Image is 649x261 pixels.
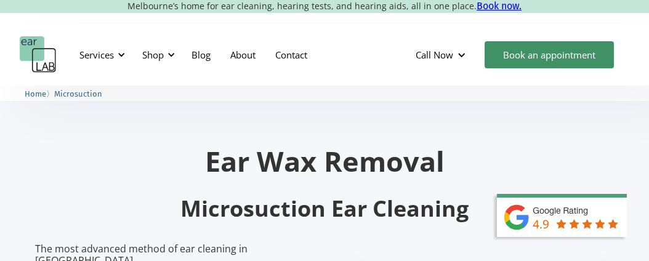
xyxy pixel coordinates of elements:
a: About [220,37,265,73]
span: Home [25,89,46,98]
a: Blog [182,37,220,73]
a: Book an appointment [485,41,614,68]
li: 〉 [25,87,54,100]
div: Shop [135,36,179,73]
a: Contact [265,37,317,73]
a: Home [25,87,46,99]
div: Call Now [416,49,453,61]
div: Services [72,36,129,73]
span: Microsuction [54,89,102,98]
a: home [20,36,57,73]
h2: Microsuction Ear Cleaning [35,195,614,223]
a: Microsuction [54,87,102,99]
h1: Ear Wax Removal [35,147,614,175]
div: Call Now [406,36,478,73]
div: Shop [142,49,164,61]
div: Services [79,49,114,61]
